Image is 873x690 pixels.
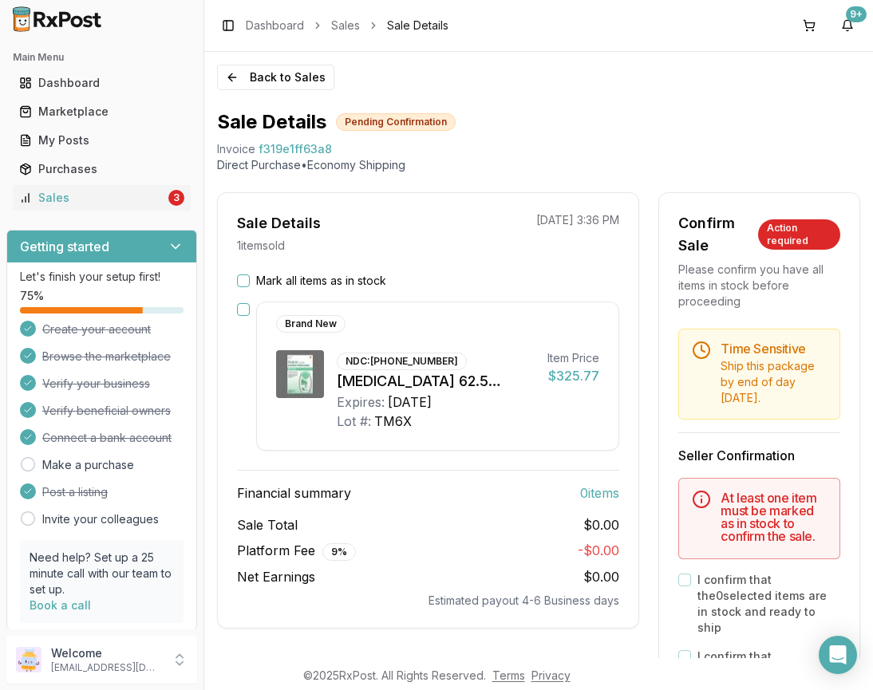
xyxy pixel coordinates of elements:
div: TM6X [374,412,412,431]
img: Incruse Ellipta 62.5 MCG/ACT AEPB [276,350,324,398]
div: Open Intercom Messenger [819,636,857,674]
p: Let's finish your setup first! [20,269,184,285]
span: Platform Fee [237,541,356,561]
div: $325.77 [547,366,599,385]
div: Estimated payout 4-6 Business days [237,593,619,609]
div: 9 % [322,543,356,561]
span: Connect a bank account [42,430,172,446]
button: Dashboard [6,70,197,96]
a: Marketplace [13,97,191,126]
button: My Posts [6,128,197,153]
p: [EMAIL_ADDRESS][DOMAIN_NAME] [51,661,162,674]
h5: Time Sensitive [721,342,827,355]
h2: Main Menu [13,51,191,64]
a: Sales3 [13,183,191,212]
div: Purchases [19,161,184,177]
div: Item Price [547,350,599,366]
div: My Posts [19,132,184,148]
div: Invoice [217,141,255,157]
span: Ship this package by end of day [DATE] . [721,359,815,404]
span: Verify beneficial owners [42,403,171,419]
span: Sale Details [387,18,448,34]
a: Privacy [531,668,571,682]
span: Browse the marketplace [42,349,171,365]
a: Dashboard [246,18,304,34]
span: Post a listing [42,484,108,500]
span: Create your account [42,321,151,337]
label: Mark all items as in stock [256,273,386,289]
img: User avatar [16,647,41,672]
button: 9+ [835,13,860,38]
span: f319e1ff63a8 [259,141,332,157]
div: Expires: [337,392,385,412]
button: Sales3 [6,185,197,211]
div: Sales [19,190,165,206]
button: Back to Sales [217,65,334,90]
a: Make a purchase [42,457,134,473]
a: My Posts [13,126,191,155]
nav: breadcrumb [246,18,448,34]
span: 0 item s [580,483,619,503]
span: - $0.00 [578,542,619,558]
div: Brand New [276,315,346,333]
p: [DATE] 3:36 PM [536,212,619,228]
img: RxPost Logo [6,6,109,32]
div: Dashboard [19,75,184,91]
a: Terms [492,668,525,682]
div: Pending Confirmation [336,113,456,131]
label: I confirm that the 0 selected items are in stock and ready to ship [697,572,840,636]
div: 9+ [846,6,867,22]
div: NDC: [PHONE_NUMBER] [337,353,467,370]
p: Welcome [51,645,162,661]
button: Purchases [6,156,197,182]
p: 1 item sold [237,238,285,254]
span: Verify your business [42,376,150,392]
a: Book a call [30,598,91,612]
h3: Seller Confirmation [678,446,840,465]
div: Marketplace [19,104,184,120]
a: Purchases [13,155,191,183]
span: $0.00 [583,569,619,585]
h5: At least one item must be marked as in stock to confirm the sale. [721,491,827,542]
div: Confirm Sale [678,212,758,257]
span: 75 % [20,288,44,304]
p: Direct Purchase • Economy Shipping [217,157,860,173]
div: [MEDICAL_DATA] 62.5 MCG/ACT AEPB [337,370,535,392]
span: Financial summary [237,483,351,503]
h1: Sale Details [217,109,326,135]
h3: Getting started [20,237,109,256]
p: Need help? Set up a 25 minute call with our team to set up. [30,550,174,597]
div: Please confirm you have all items in stock before proceeding [678,262,840,310]
span: $0.00 [583,515,619,534]
a: Sales [331,18,360,34]
div: Sale Details [237,212,321,235]
div: 3 [168,190,184,206]
div: Action required [758,219,840,250]
a: Invite your colleagues [42,511,159,527]
button: Marketplace [6,99,197,124]
a: Dashboard [13,69,191,97]
div: Lot #: [337,412,371,431]
span: Net Earnings [237,567,315,586]
div: [DATE] [388,392,432,412]
span: Sale Total [237,515,298,534]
